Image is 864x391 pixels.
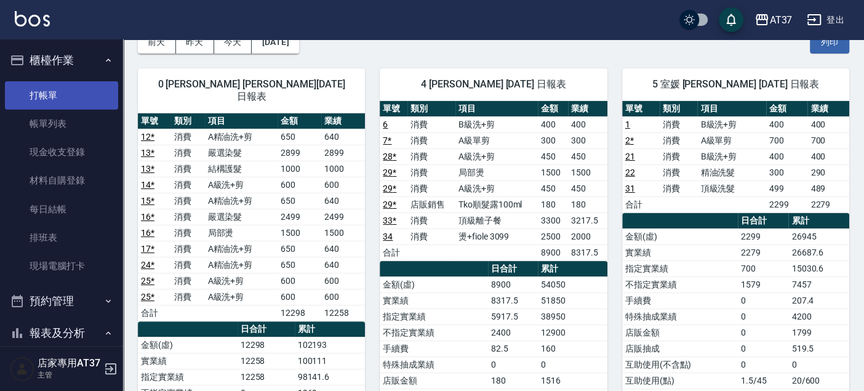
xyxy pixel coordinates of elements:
td: 450 [538,180,568,196]
td: 0 [788,357,849,373]
td: 600 [278,289,321,305]
td: 特殊抽成業績 [380,357,488,373]
table: a dense table [380,101,607,261]
td: 0 [738,292,789,308]
a: 帳單列表 [5,110,118,138]
a: 排班表 [5,224,118,252]
td: 燙+fiole 3099 [455,228,538,244]
td: 400 [568,116,607,132]
td: 指定實業績 [622,260,738,276]
td: 互助使用(點) [622,373,738,389]
td: A級單剪 [697,132,766,148]
td: 12258 [238,353,295,369]
td: 2899 [321,145,365,161]
td: 金額(虛) [138,337,238,353]
td: 指定實業績 [380,308,488,324]
td: A精油洗+剪 [205,241,278,257]
a: 打帳單 [5,81,118,110]
td: 消費 [407,228,455,244]
td: 20/600 [788,373,849,389]
a: 現金收支登錄 [5,138,118,166]
td: 180 [488,373,537,389]
td: A級洗+剪 [205,273,278,289]
td: A級洗+剪 [205,177,278,193]
td: 消費 [171,145,204,161]
td: 8900 [488,276,537,292]
a: 現場電腦打卡 [5,252,118,280]
button: AT37 [750,7,797,33]
td: 消費 [171,177,204,193]
th: 累計 [295,321,366,337]
th: 項目 [205,113,278,129]
td: 1.5/45 [738,373,789,389]
th: 單號 [138,113,171,129]
th: 金額 [766,101,808,117]
td: 26945 [788,228,849,244]
td: 499 [766,180,808,196]
td: 實業績 [380,292,488,308]
td: 650 [278,129,321,145]
td: 精油洗髮 [697,164,766,180]
td: 400 [766,116,808,132]
td: 640 [321,193,365,209]
td: 8317.5 [488,292,537,308]
a: 6 [383,119,388,129]
td: 1500 [321,225,365,241]
td: 51850 [538,292,607,308]
td: 8317.5 [568,244,607,260]
button: 前天 [138,31,176,54]
td: Tko順髮露100ml [455,196,538,212]
td: 店販金額 [380,373,488,389]
a: 1 [625,119,630,129]
td: 207.4 [788,292,849,308]
th: 單號 [380,101,407,117]
td: 頂級洗髮 [697,180,766,196]
td: 消費 [660,148,697,164]
td: A級單剪 [455,132,538,148]
td: 消費 [171,161,204,177]
td: 400 [538,116,568,132]
td: 消費 [171,209,204,225]
td: 實業績 [622,244,738,260]
table: a dense table [622,101,849,213]
td: 消費 [171,193,204,209]
th: 類別 [660,101,697,117]
td: 450 [568,180,607,196]
td: 2299 [738,228,789,244]
td: 300 [766,164,808,180]
td: 400 [807,148,849,164]
button: 登出 [802,9,849,31]
th: 業績 [321,113,365,129]
td: 4200 [788,308,849,324]
td: 12298 [278,305,321,321]
td: 12258 [238,369,295,385]
td: 1500 [568,164,607,180]
td: 手續費 [622,292,738,308]
button: 昨天 [176,31,214,54]
td: 489 [807,180,849,196]
td: 互助使用(不含點) [622,357,738,373]
a: 22 [625,167,635,177]
td: A級洗+剪 [205,289,278,305]
td: A級洗+剪 [455,148,538,164]
td: 400 [766,148,808,164]
td: 600 [278,273,321,289]
td: 15030.6 [788,260,849,276]
td: 嚴選染髮 [205,145,278,161]
th: 業績 [568,101,607,117]
th: 類別 [171,113,204,129]
td: 2400 [488,324,537,341]
td: 2499 [321,209,365,225]
button: 列印 [810,31,849,54]
td: 頂級離子餐 [455,212,538,228]
td: 400 [807,116,849,132]
td: 消費 [407,212,455,228]
td: 650 [278,241,321,257]
th: 累計 [788,213,849,229]
td: 金額(虛) [622,228,738,244]
td: 640 [321,241,365,257]
td: 結構護髮 [205,161,278,177]
button: 櫃檯作業 [5,44,118,76]
td: 700 [807,132,849,148]
td: 12900 [538,324,607,341]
